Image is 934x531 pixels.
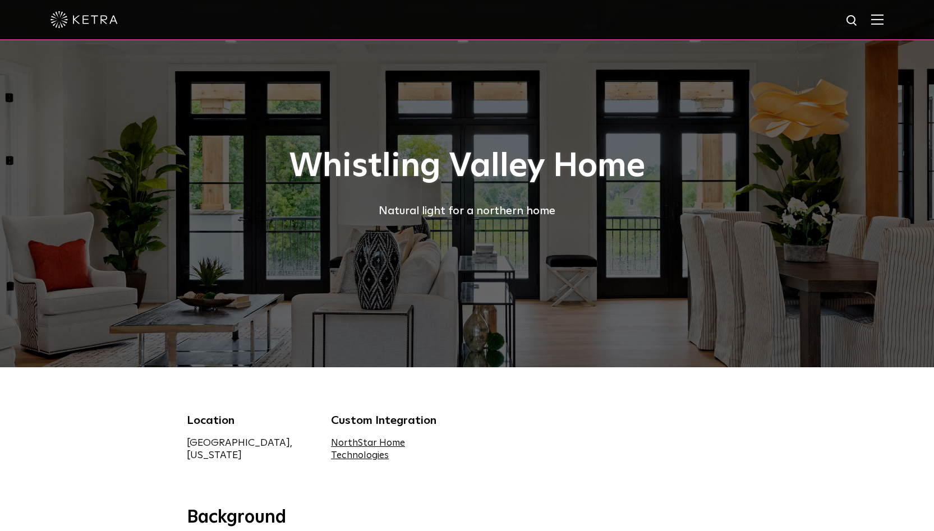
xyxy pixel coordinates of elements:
[845,14,859,28] img: search icon
[187,506,748,530] h3: Background
[331,438,405,460] a: NorthStar Home Technologies
[50,11,118,28] img: ketra-logo-2019-white
[187,202,748,220] div: Natural light for a northern home
[331,412,459,429] div: Custom Integration
[187,148,748,185] h1: Whistling Valley Home
[187,412,315,429] div: Location
[871,14,884,25] img: Hamburger%20Nav.svg
[187,437,315,461] div: [GEOGRAPHIC_DATA], [US_STATE]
